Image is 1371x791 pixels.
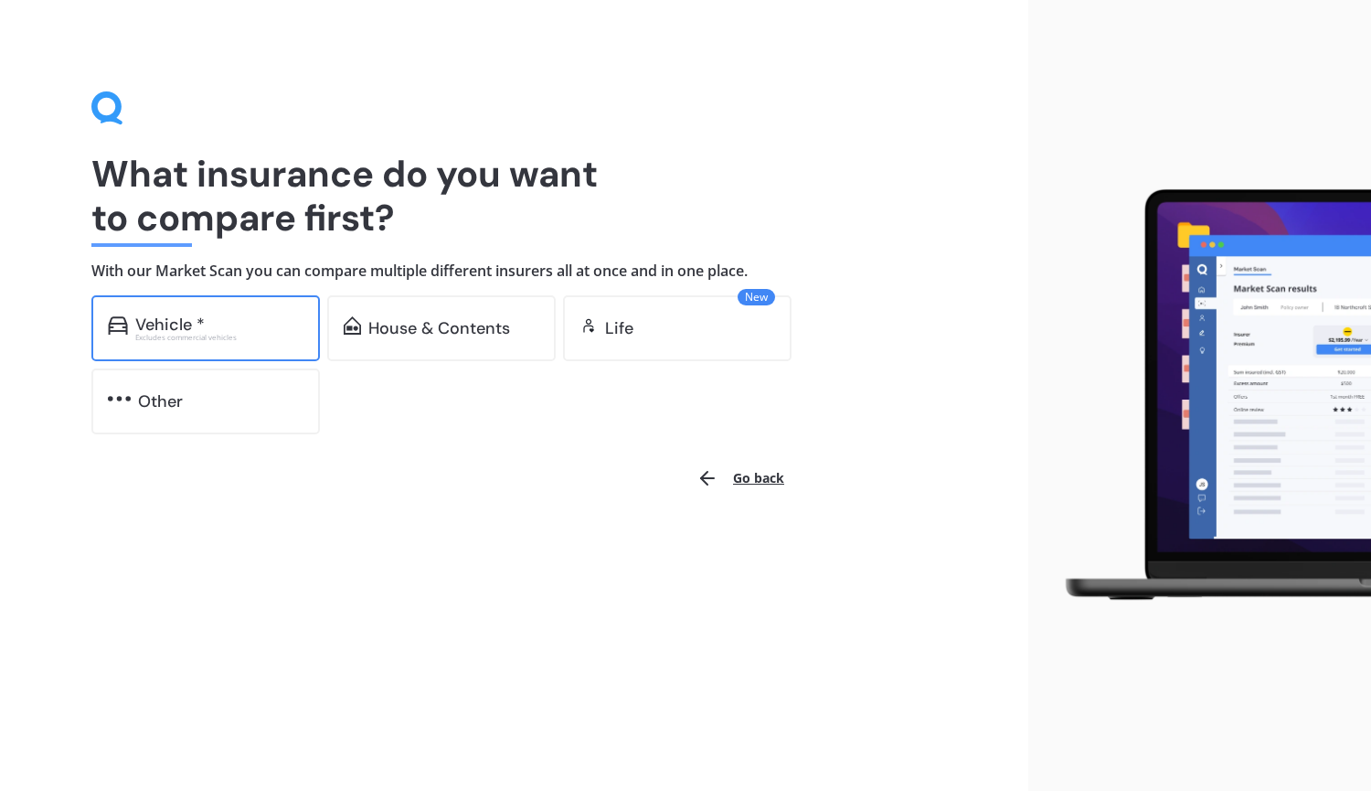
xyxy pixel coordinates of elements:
span: New [738,289,775,305]
h4: With our Market Scan you can compare multiple different insurers all at once and in one place. [91,262,937,281]
div: Vehicle * [135,315,205,334]
img: car.f15378c7a67c060ca3f3.svg [108,316,128,335]
img: laptop.webp [1043,180,1371,611]
img: life.f720d6a2d7cdcd3ad642.svg [579,316,598,335]
img: other.81dba5aafe580aa69f38.svg [108,390,131,408]
h1: What insurance do you want to compare first? [91,152,937,240]
button: Go back [685,456,795,500]
img: home-and-contents.b802091223b8502ef2dd.svg [344,316,361,335]
div: Other [138,392,183,411]
div: Life [605,319,633,337]
div: House & Contents [368,319,510,337]
div: Excludes commercial vehicles [135,334,303,341]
